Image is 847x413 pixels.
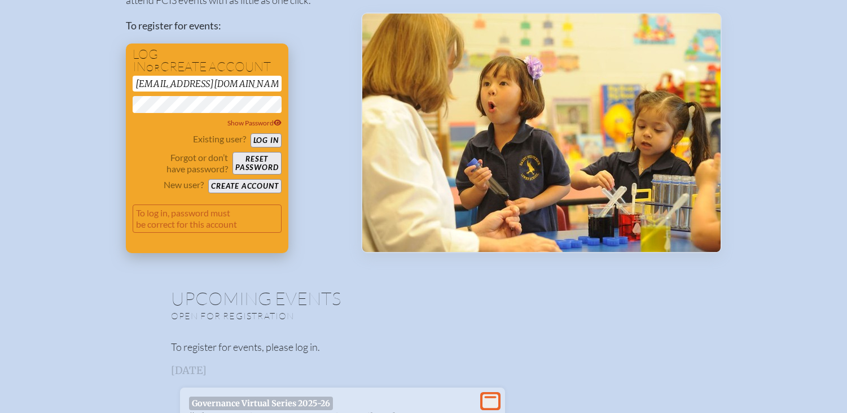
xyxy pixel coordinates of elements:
h3: [DATE] [171,365,677,376]
span: or [146,62,160,73]
p: Forgot or don’t have password? [133,152,229,175]
p: To register for events: [126,18,343,33]
p: Existing user? [193,133,246,145]
p: Open for registration [171,310,469,321]
input: Email [133,76,282,92]
h1: Log in create account [133,48,282,73]
img: Events [362,14,721,252]
button: Resetpassword [232,152,281,175]
button: Create account [208,179,281,193]
h1: Upcoming Events [171,289,677,307]
p: To log in, password must be correct for this account [133,205,282,233]
p: New user? [164,179,204,190]
span: Governance Virtual Series 2025-26 [189,397,333,410]
p: To register for events, please log in. [171,340,677,355]
span: Show Password [227,119,282,127]
button: Log in [251,133,282,147]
